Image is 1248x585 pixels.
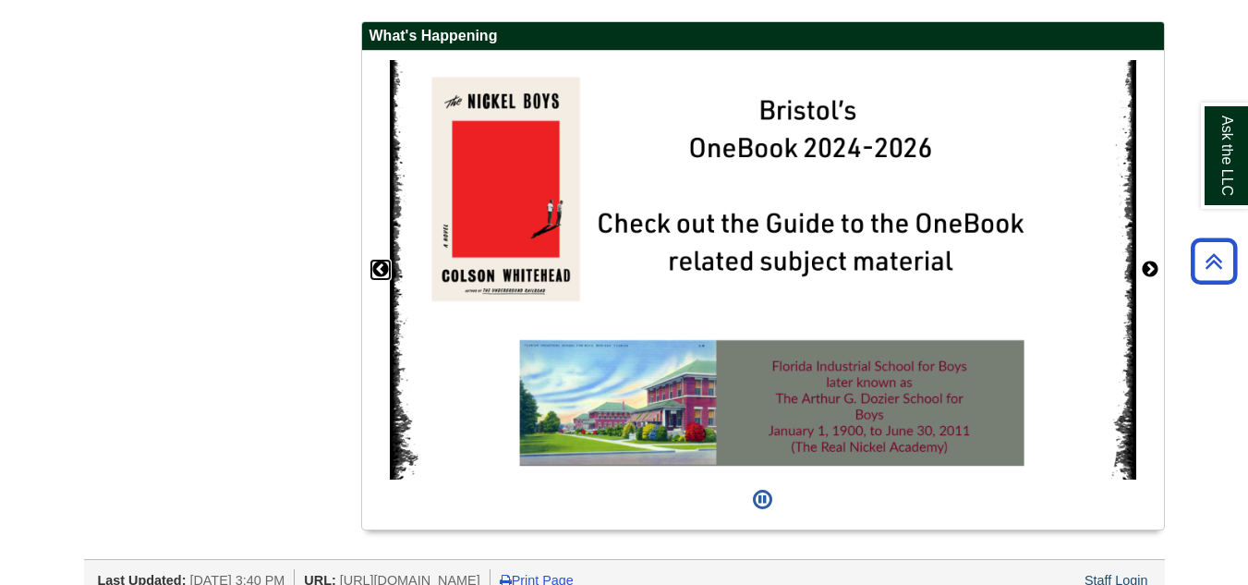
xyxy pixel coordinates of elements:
[390,60,1136,481] img: The Nickel Boys OneBook
[1184,249,1243,274] a: Back to Top
[1141,261,1159,279] button: Next
[371,261,390,279] button: Previous
[362,22,1164,51] h2: What's Happening
[747,480,778,520] button: Pause
[390,60,1136,481] div: This box contains rotating images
